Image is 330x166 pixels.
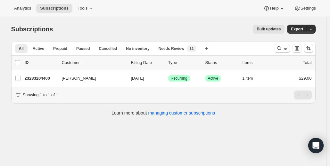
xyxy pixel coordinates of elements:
[36,4,72,13] button: Subscriptions
[290,4,320,13] button: Settings
[253,25,285,34] button: Bulk updates
[303,59,311,66] p: Total
[25,59,57,66] p: ID
[205,59,237,66] p: Status
[159,46,185,51] span: Needs Review
[40,6,69,11] span: Subscriptions
[58,73,122,83] button: [PERSON_NAME]
[304,44,313,53] button: Sort the results
[243,59,275,66] div: Items
[25,75,57,82] p: 23283204400
[10,4,35,13] button: Analytics
[11,26,53,33] span: Subscriptions
[299,76,312,81] span: $29.00
[202,44,212,53] button: Create new view
[189,46,194,51] span: 11
[287,25,307,34] button: Export
[168,59,200,66] div: Type
[19,46,24,51] span: All
[126,46,149,51] span: No inventory
[111,110,215,116] p: Learn more about
[270,6,278,11] span: Help
[53,46,67,51] span: Prepaid
[131,76,144,81] span: [DATE]
[293,44,301,53] button: Customize table column order and visibility
[257,27,281,32] span: Bulk updates
[23,92,58,98] p: Showing 1 to 1 of 1
[131,59,163,66] p: Billing Date
[25,59,312,66] div: IDCustomerBilling DateTypeStatusItemsTotal
[25,74,312,83] div: 23283204400[PERSON_NAME][DATE]SuccessRecurringSuccessActive1 item$29.00
[76,46,90,51] span: Paused
[148,110,215,115] a: managing customer subscriptions
[78,6,87,11] span: Tools
[99,46,117,51] span: Cancelled
[14,6,31,11] span: Analytics
[243,74,260,83] button: 1 item
[33,46,44,51] span: Active
[171,76,187,81] span: Recurring
[208,76,219,81] span: Active
[62,75,96,82] span: [PERSON_NAME]
[62,59,126,66] p: Customer
[275,44,290,53] button: Search and filter results
[243,76,253,81] span: 1 item
[308,138,324,153] div: Open Intercom Messenger
[301,6,316,11] span: Settings
[294,91,312,99] nav: Pagination
[260,4,289,13] button: Help
[74,4,98,13] button: Tools
[291,27,303,32] span: Export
